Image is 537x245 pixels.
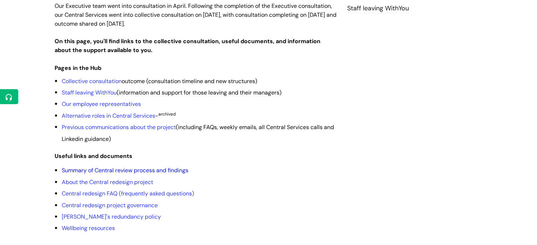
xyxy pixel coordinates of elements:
[347,4,409,13] a: Staff leaving WithYou
[62,89,282,96] span: (information and support for those leaving and their managers)
[62,201,158,209] a: Central redesign project governance
[55,37,320,54] strong: On this page, you'll find links to the collective consultation, useful documents, and information...
[62,112,155,119] a: Alternative roles in Central Services
[158,111,176,117] sup: archived
[62,100,141,108] a: Our employee representatives
[62,224,115,232] a: Wellbeing resources
[62,77,122,85] a: Collective consultation
[62,167,188,174] a: Summary of Central review process and findings
[62,190,194,197] a: Central redesign FAQ (frequently asked questions)
[62,77,257,85] span: outcome (consultation timeline and new structures)
[55,2,336,27] span: Our Executive team went into consultation in April. Following the completion of the Executive con...
[62,123,176,131] a: Previous communications about the project
[62,112,176,119] span: -
[62,213,161,220] a: [PERSON_NAME]'s redundancy policy
[62,123,334,142] span: (including FAQs, weekly emails, all Central Services calls and Linkedin guidance)
[55,152,132,160] strong: Useful links and documents
[62,89,117,96] a: Staff leaving WithYou
[55,64,101,72] strong: Pages in the Hub
[62,178,153,186] a: About the Central redesign project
